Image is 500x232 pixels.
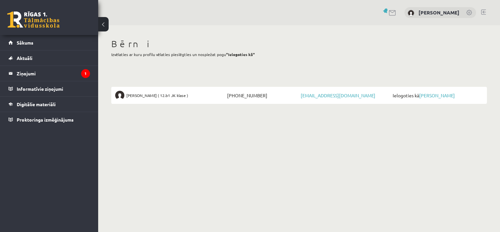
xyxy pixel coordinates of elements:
[17,117,74,123] span: Proktoringa izmēģinājums
[115,91,124,100] img: Robijs Cabuls
[419,9,459,16] a: [PERSON_NAME]
[17,81,90,96] legend: Informatīvie ziņojumi
[408,10,414,16] img: Skaidrīte Deksne
[225,91,299,100] span: [PHONE_NUMBER]
[7,11,60,28] a: Rīgas 1. Tālmācības vidusskola
[17,55,32,61] span: Aktuāli
[419,92,455,98] a: [PERSON_NAME]
[111,38,487,49] h1: Bērni
[226,52,255,57] b: "Ielogoties kā"
[9,66,90,81] a: Ziņojumi1
[81,69,90,78] i: 1
[17,66,90,81] legend: Ziņojumi
[9,35,90,50] a: Sākums
[301,92,375,98] a: [EMAIL_ADDRESS][DOMAIN_NAME]
[126,91,188,100] span: [PERSON_NAME] ( 12.b1 JK klase )
[17,40,33,46] span: Sākums
[9,81,90,96] a: Informatīvie ziņojumi
[9,97,90,112] a: Digitālie materiāli
[9,112,90,127] a: Proktoringa izmēģinājums
[111,51,487,57] p: Izvēlaties ar kuru profilu vēlaties pieslēgties un nospiežat pogu
[391,91,483,100] span: Ielogoties kā
[17,101,56,107] span: Digitālie materiāli
[9,50,90,66] a: Aktuāli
